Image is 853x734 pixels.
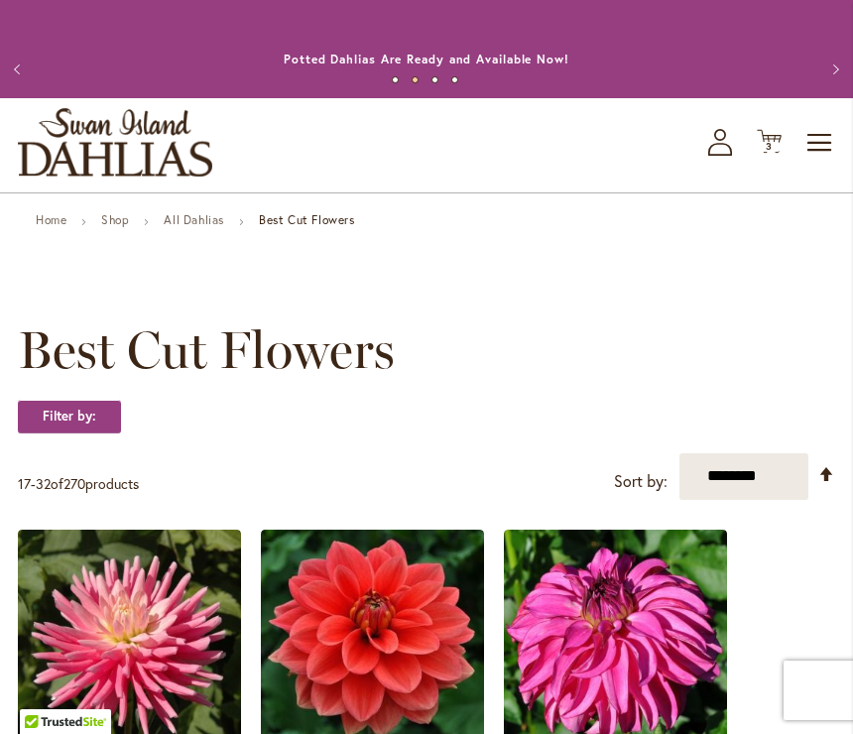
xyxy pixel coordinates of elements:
strong: Filter by: [18,400,121,433]
span: Best Cut Flowers [18,320,395,380]
span: 32 [36,474,51,493]
button: 1 of 4 [392,76,399,83]
button: 3 of 4 [431,76,438,83]
label: Sort by: [614,463,668,500]
button: 3 [757,129,782,156]
a: All Dahlias [164,212,224,227]
a: Shop [101,212,129,227]
a: Home [36,212,66,227]
span: 17 [18,474,31,493]
p: - of products [18,468,139,500]
button: 4 of 4 [451,76,458,83]
span: 270 [63,474,85,493]
a: store logo [18,108,212,177]
span: 3 [766,140,773,153]
button: Next [813,50,853,89]
a: Potted Dahlias Are Ready and Available Now! [284,52,569,66]
iframe: Launch Accessibility Center [15,664,70,719]
strong: Best Cut Flowers [259,212,355,227]
button: 2 of 4 [412,76,419,83]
